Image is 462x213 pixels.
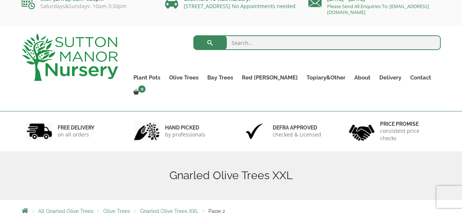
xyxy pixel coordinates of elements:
[375,72,406,83] a: Delivery
[129,72,165,83] a: Plant Pots
[237,72,302,83] a: Red [PERSON_NAME]
[165,131,205,138] p: by professionals
[165,72,203,83] a: Olive Trees
[58,131,94,138] p: on all orders
[273,131,321,138] p: checked & Licensed
[350,72,375,83] a: About
[22,169,441,182] h1: Gnarled Olive Trees XXL
[22,3,154,9] p: Saturdays&Sundays: 10am-3:30pm
[165,124,205,131] h6: hand picked
[138,85,146,93] span: 0
[134,122,160,141] img: 2.jpg
[406,72,436,83] a: Contact
[380,121,436,127] h6: Price promise
[241,122,267,141] img: 3.jpg
[327,3,429,15] a: Please Send All Enquiries To: [EMAIL_ADDRESS][DOMAIN_NAME]
[26,122,52,141] img: 1.jpg
[129,87,148,97] a: 0
[58,124,94,131] h6: FREE DELIVERY
[184,3,296,10] a: [STREET_ADDRESS] No Appointments needed
[349,120,375,142] img: 4.jpg
[273,124,321,131] h6: Defra approved
[22,33,118,81] img: logo
[203,72,237,83] a: Bay Trees
[380,127,436,142] p: consistent price checks
[302,72,350,83] a: Topiary&Other
[193,35,441,50] input: Search...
